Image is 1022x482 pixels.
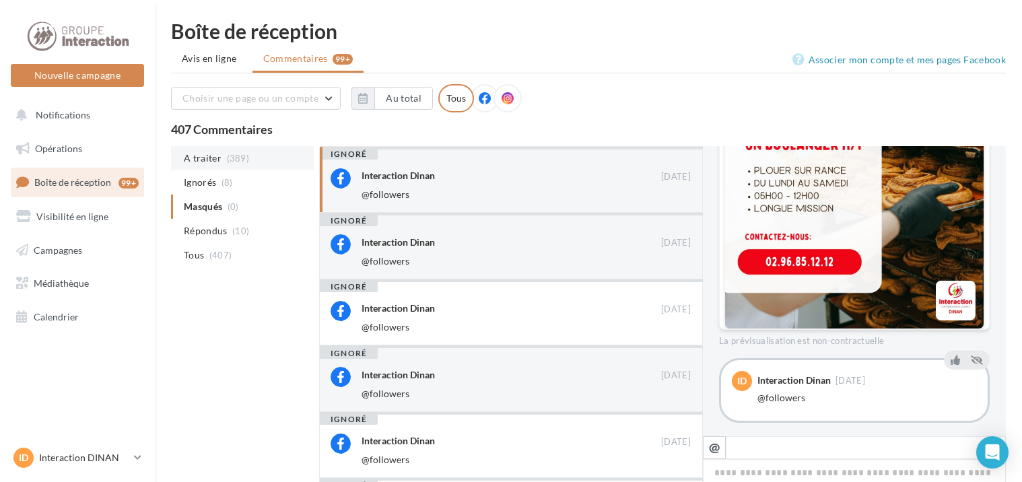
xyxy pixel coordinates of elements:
[34,277,89,289] span: Médiathèque
[362,188,409,200] span: @followers
[8,269,147,298] a: Médiathèque
[19,451,28,464] span: ID
[222,177,233,188] span: (8)
[8,303,147,331] a: Calendrier
[362,169,435,182] div: Interaction Dinan
[362,255,409,267] span: @followers
[362,388,409,399] span: @followers
[209,250,232,261] span: (407)
[118,178,139,188] div: 99+
[184,248,204,262] span: Tous
[36,211,108,222] span: Visibilité en ligne
[34,311,79,322] span: Calendrier
[362,236,435,249] div: Interaction Dinan
[719,330,990,347] div: La prévisualisation est non-contractuelle
[34,244,82,255] span: Campagnes
[362,434,435,448] div: Interaction Dinan
[757,376,831,385] div: Interaction Dinan
[351,87,433,110] button: Au total
[661,370,691,382] span: [DATE]
[374,87,433,110] button: Au total
[8,168,147,197] a: Boîte de réception99+
[171,87,341,110] button: Choisir une page ou un compte
[362,321,409,333] span: @followers
[36,109,90,120] span: Notifications
[362,368,435,382] div: Interaction Dinan
[8,236,147,265] a: Campagnes
[171,21,1006,41] div: Boîte de réception
[39,451,129,464] p: Interaction DINAN
[792,52,1006,68] a: Associer mon compte et mes pages Facebook
[8,101,141,129] button: Notifications
[836,376,865,385] span: [DATE]
[320,281,378,292] div: ignoré
[438,84,474,112] div: Tous
[703,436,726,459] button: @
[8,203,147,231] a: Visibilité en ligne
[320,149,378,160] div: ignoré
[737,374,747,388] span: ID
[709,441,720,453] i: @
[232,226,249,236] span: (10)
[11,64,144,87] button: Nouvelle campagne
[362,302,435,315] div: Interaction Dinan
[34,176,111,188] span: Boîte de réception
[320,414,378,425] div: ignoré
[184,224,228,238] span: Répondus
[8,135,147,163] a: Opérations
[11,445,144,471] a: ID Interaction DINAN
[661,304,691,316] span: [DATE]
[171,123,1006,135] div: 407 Commentaires
[362,454,409,465] span: @followers
[184,176,216,189] span: Ignorés
[227,153,250,164] span: (389)
[184,151,222,165] span: A traiter
[976,436,1009,469] div: Open Intercom Messenger
[661,436,691,448] span: [DATE]
[182,52,237,65] span: Avis en ligne
[661,237,691,249] span: [DATE]
[35,143,82,154] span: Opérations
[661,171,691,183] span: [DATE]
[182,92,318,104] span: Choisir une page ou un compte
[320,348,378,359] div: ignoré
[757,391,977,405] div: @followers
[320,215,378,226] div: ignoré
